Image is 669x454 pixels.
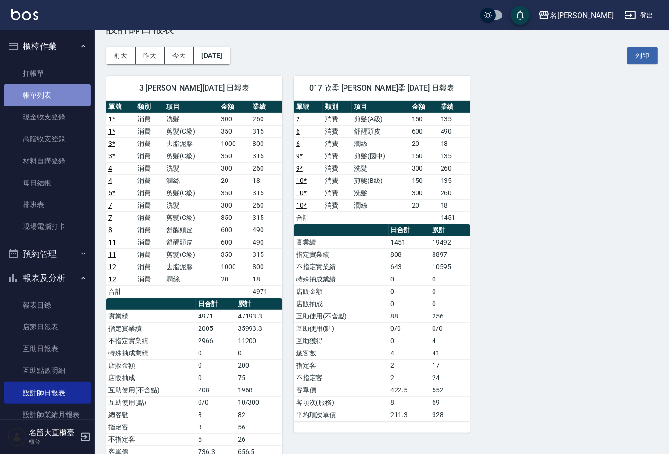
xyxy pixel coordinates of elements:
[108,164,112,172] a: 4
[323,101,352,113] th: 類別
[106,47,136,64] button: 前天
[135,174,164,187] td: 消費
[389,359,430,372] td: 2
[389,372,430,384] td: 2
[430,372,470,384] td: 24
[235,359,282,372] td: 200
[235,372,282,384] td: 75
[136,47,165,64] button: 昨天
[389,396,430,409] td: 8
[430,322,470,335] td: 0/0
[218,113,251,125] td: 300
[294,322,389,335] td: 互助使用(點)
[438,113,470,125] td: 135
[106,285,135,298] td: 合計
[108,275,116,283] a: 12
[164,187,218,199] td: 剪髮(C級)
[627,47,658,64] button: 列印
[218,162,251,174] td: 300
[430,335,470,347] td: 4
[294,224,470,421] table: a dense table
[196,359,235,372] td: 0
[218,137,251,150] td: 1000
[352,174,409,187] td: 剪髮(B級)
[196,384,235,396] td: 208
[164,125,218,137] td: 剪髮(C級)
[4,84,91,106] a: 帳單列表
[389,236,430,248] td: 1451
[352,137,409,150] td: 潤絲
[135,261,164,273] td: 消費
[294,248,389,261] td: 指定實業績
[323,113,352,125] td: 消費
[430,224,470,236] th: 累計
[250,174,282,187] td: 18
[250,261,282,273] td: 800
[250,199,282,211] td: 260
[4,382,91,404] a: 設計師日報表
[4,34,91,59] button: 櫃檯作業
[250,224,282,236] td: 490
[294,236,389,248] td: 實業績
[106,322,196,335] td: 指定實業績
[106,359,196,372] td: 店販金額
[389,322,430,335] td: 0/0
[106,409,196,421] td: 總客數
[4,360,91,381] a: 互助點數明細
[164,162,218,174] td: 洗髮
[294,261,389,273] td: 不指定實業績
[164,137,218,150] td: 去脂泥膠
[106,347,196,359] td: 特殊抽成業績
[218,187,251,199] td: 350
[135,199,164,211] td: 消費
[409,101,438,113] th: 金額
[4,316,91,338] a: 店家日報表
[4,172,91,194] a: 每日結帳
[389,384,430,396] td: 422.5
[294,359,389,372] td: 指定客
[108,251,116,258] a: 11
[352,150,409,162] td: 剪髮(國中)
[352,187,409,199] td: 洗髮
[250,125,282,137] td: 315
[218,174,251,187] td: 20
[108,226,112,234] a: 8
[438,211,470,224] td: 1451
[323,187,352,199] td: 消費
[430,310,470,322] td: 256
[430,261,470,273] td: 10595
[389,273,430,285] td: 0
[106,396,196,409] td: 互助使用(點)
[8,427,27,446] img: Person
[235,335,282,347] td: 11200
[4,216,91,237] a: 現場電腦打卡
[430,298,470,310] td: 0
[430,359,470,372] td: 17
[29,428,77,437] h5: 名留大直櫃臺
[196,433,235,445] td: 5
[430,285,470,298] td: 0
[235,409,282,421] td: 82
[296,115,300,123] a: 2
[294,101,470,224] table: a dense table
[430,384,470,396] td: 552
[218,224,251,236] td: 600
[409,113,438,125] td: 150
[235,347,282,359] td: 0
[135,211,164,224] td: 消費
[106,310,196,322] td: 實業績
[4,294,91,316] a: 報表目錄
[294,273,389,285] td: 特殊抽成業績
[194,47,230,64] button: [DATE]
[164,211,218,224] td: 剪髮(C級)
[352,125,409,137] td: 舒醒頭皮
[323,125,352,137] td: 消費
[235,433,282,445] td: 26
[11,9,38,20] img: Logo
[409,199,438,211] td: 20
[164,101,218,113] th: 項目
[438,187,470,199] td: 260
[323,174,352,187] td: 消費
[438,199,470,211] td: 18
[250,285,282,298] td: 4971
